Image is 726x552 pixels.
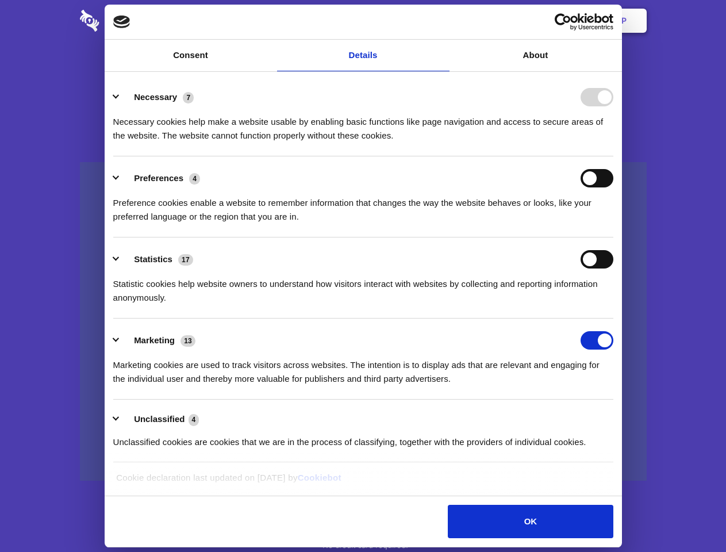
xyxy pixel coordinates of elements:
a: Contact [466,3,519,39]
div: Statistic cookies help website owners to understand how visitors interact with websites by collec... [113,269,613,305]
span: 17 [178,254,193,266]
h4: Auto-redaction of sensitive data, encrypted data sharing and self-destructing private chats. Shar... [80,105,647,143]
button: OK [448,505,613,538]
a: Login [521,3,571,39]
a: Consent [105,40,277,71]
button: Necessary (7) [113,88,201,106]
div: Necessary cookies help make a website usable by enabling basic functions like page navigation and... [113,106,613,143]
span: 7 [183,92,194,103]
button: Marketing (13) [113,331,203,350]
label: Preferences [134,173,183,183]
label: Statistics [134,254,172,264]
img: logo-wordmark-white-trans-d4663122ce5f474addd5e946df7df03e33cb6a1c49d2221995e7729f52c070b2.svg [80,10,178,32]
label: Marketing [134,335,175,345]
a: Details [277,40,450,71]
div: Cookie declaration last updated on [DATE] by [107,471,619,493]
img: logo [113,16,130,28]
span: 4 [189,173,200,185]
span: 13 [180,335,195,347]
label: Necessary [134,92,177,102]
a: Pricing [337,3,387,39]
div: Marketing cookies are used to track visitors across websites. The intention is to display ads tha... [113,350,613,386]
a: Cookiebot [298,473,341,482]
button: Statistics (17) [113,250,201,269]
a: Usercentrics Cookiebot - opens in a new window [513,13,613,30]
button: Unclassified (4) [113,412,206,427]
div: Unclassified cookies are cookies that we are in the process of classifying, together with the pro... [113,427,613,449]
div: Preference cookies enable a website to remember information that changes the way the website beha... [113,187,613,224]
a: About [450,40,622,71]
a: Wistia video thumbnail [80,162,647,481]
span: 4 [189,414,199,425]
h1: Eliminate Slack Data Loss. [80,52,647,93]
button: Preferences (4) [113,169,208,187]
